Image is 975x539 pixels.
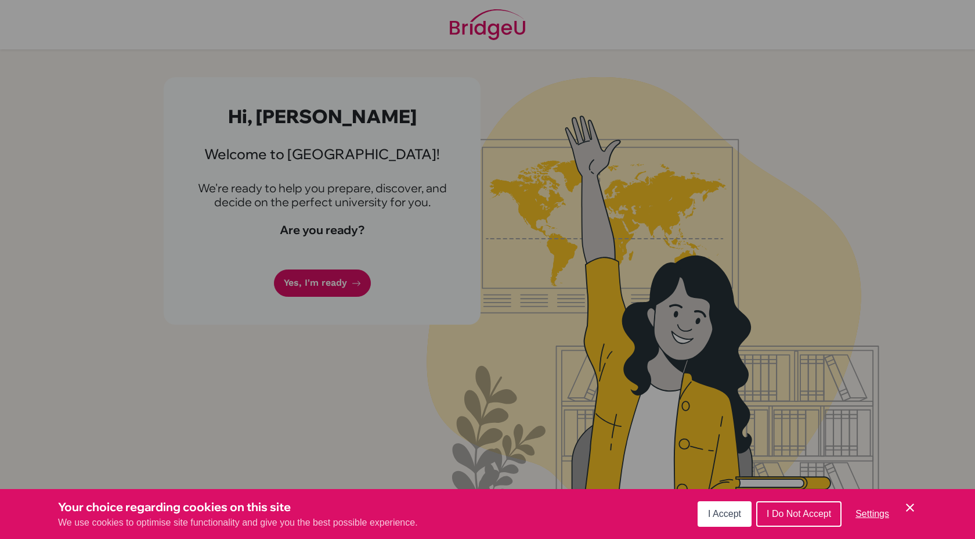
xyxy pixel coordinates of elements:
[846,502,898,526] button: Settings
[855,509,889,519] span: Settings
[58,516,418,530] p: We use cookies to optimise site functionality and give you the best possible experience.
[698,501,752,527] button: I Accept
[756,501,842,527] button: I Do Not Accept
[767,509,831,519] span: I Do Not Accept
[708,509,741,519] span: I Accept
[903,501,917,515] button: Save and close
[58,498,418,516] h3: Your choice regarding cookies on this site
